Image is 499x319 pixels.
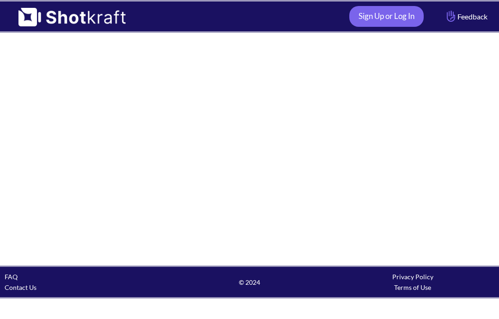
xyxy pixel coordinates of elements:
[349,6,424,27] a: Sign Up or Log In
[444,11,487,22] span: Feedback
[331,271,494,282] div: Privacy Policy
[331,282,494,293] div: Terms of Use
[168,277,331,288] span: © 2024
[5,273,18,281] a: FAQ
[444,8,457,24] img: Hand Icon
[5,283,37,291] a: Contact Us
